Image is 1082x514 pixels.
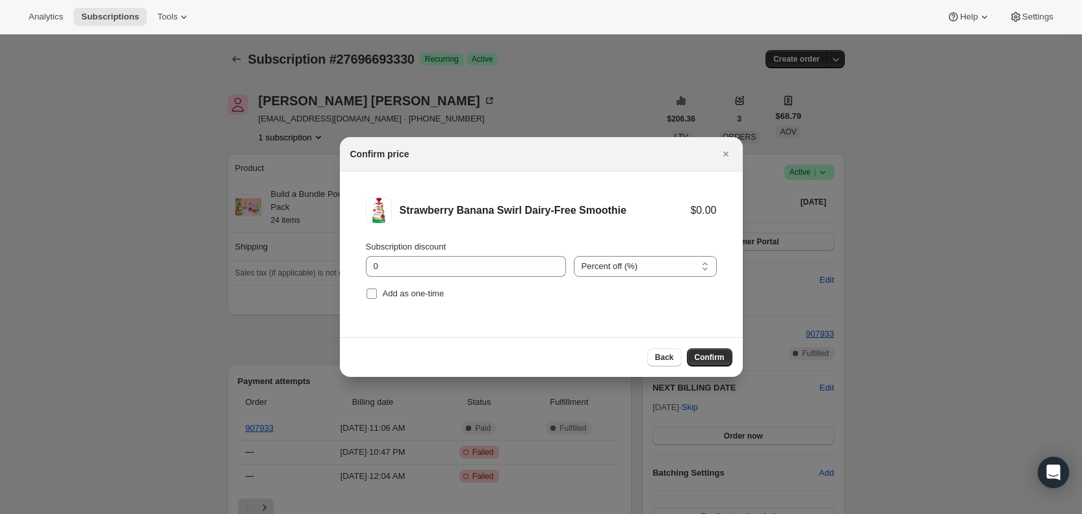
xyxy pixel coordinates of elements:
[81,12,139,22] span: Subscriptions
[717,145,735,163] button: Close
[939,8,998,26] button: Help
[690,204,716,217] div: $0.00
[73,8,147,26] button: Subscriptions
[21,8,71,26] button: Analytics
[366,242,446,251] span: Subscription discount
[149,8,198,26] button: Tools
[687,348,732,366] button: Confirm
[1038,457,1069,488] div: Open Intercom Messenger
[29,12,63,22] span: Analytics
[350,148,409,161] h2: Confirm price
[647,348,682,366] button: Back
[1001,8,1061,26] button: Settings
[655,352,674,363] span: Back
[400,204,691,217] div: Strawberry Banana Swirl Dairy-Free Smoothie
[695,352,725,363] span: Confirm
[383,289,444,298] span: Add as one-time
[960,12,977,22] span: Help
[366,198,392,224] img: Strawberry Banana Swirl Dairy-Free Smoothie
[157,12,177,22] span: Tools
[1022,12,1053,22] span: Settings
